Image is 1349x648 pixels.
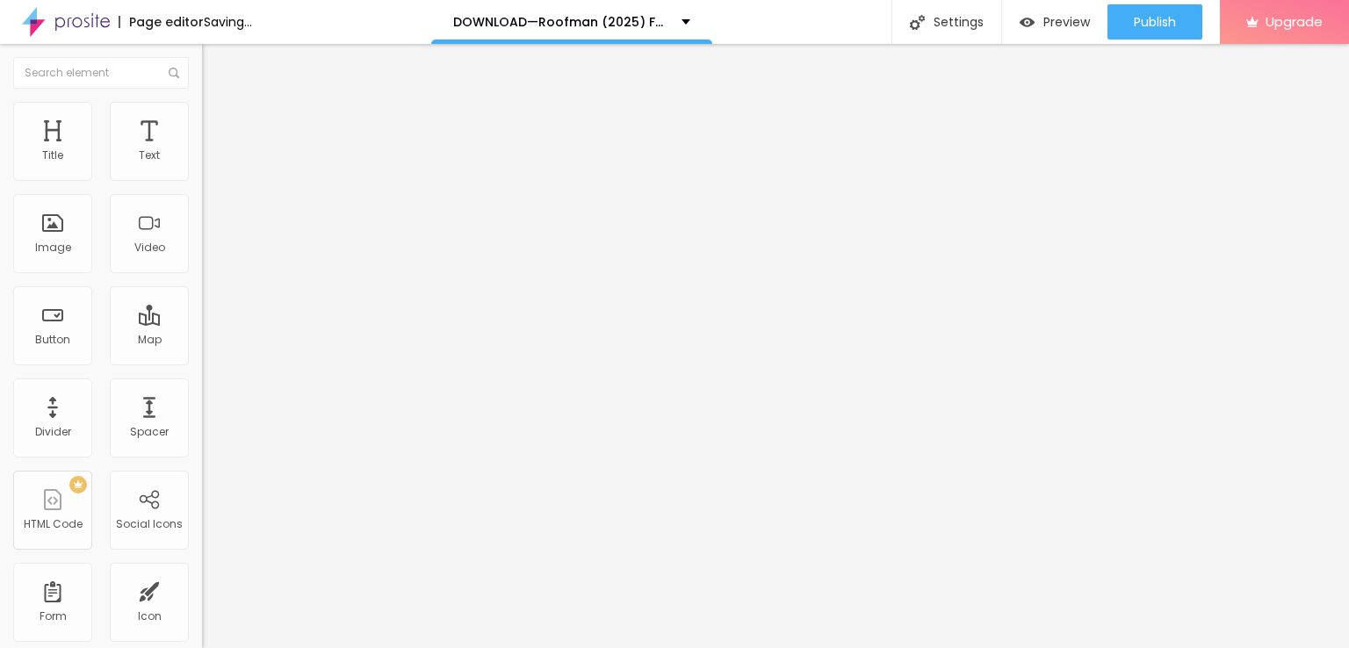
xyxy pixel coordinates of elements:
div: Page editor [119,16,204,28]
img: Icone [910,15,925,30]
img: Icone [169,68,179,78]
div: Social Icons [116,518,183,530]
span: Publish [1134,15,1176,29]
button: Publish [1107,4,1202,40]
div: Button [35,334,70,346]
button: Preview [1002,4,1107,40]
span: Preview [1043,15,1090,29]
input: Search element [13,57,189,89]
div: Video [134,241,165,254]
div: Text [139,149,160,162]
div: Map [138,334,162,346]
span: Upgrade [1266,14,1323,29]
img: view-1.svg [1020,15,1035,30]
iframe: Editor [202,44,1349,648]
div: Divider [35,426,71,438]
p: DOWNLOAD—Roofman (2025) FullMovie Free 480p / 720p / 1080p – Tamilrockers [453,16,668,28]
div: Saving... [204,16,252,28]
div: Title [42,149,63,162]
div: Form [40,610,67,623]
div: Spacer [130,426,169,438]
div: Icon [138,610,162,623]
div: Image [35,241,71,254]
div: HTML Code [24,518,83,530]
